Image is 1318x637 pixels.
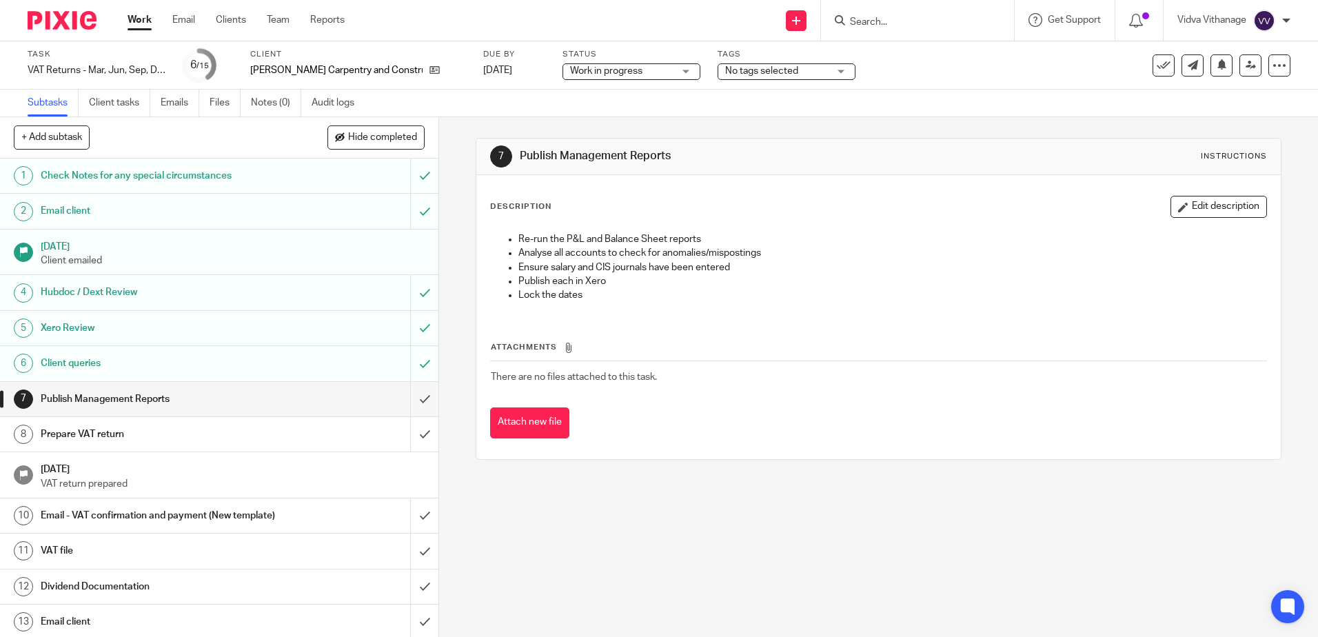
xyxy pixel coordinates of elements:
h1: Prepare VAT return [41,424,278,445]
div: 5 [14,318,33,338]
label: Due by [483,49,545,60]
a: Team [267,13,290,27]
a: Clients [216,13,246,27]
button: Edit description [1170,196,1267,218]
div: 1 [14,166,33,185]
p: Lock the dates [518,288,1266,302]
div: 13 [14,612,33,631]
h1: [DATE] [41,459,425,476]
a: Reports [310,13,345,27]
h1: Dividend Documentation [41,576,278,597]
span: Work in progress [570,66,642,76]
span: No tags selected [725,66,798,76]
h1: [DATE] [41,236,425,254]
span: [DATE] [483,65,512,75]
p: Description [490,201,551,212]
h1: Email client [41,611,278,632]
h1: Publish Management Reports [41,389,278,410]
div: 6 [190,57,209,73]
p: Client emailed [41,254,425,267]
div: 7 [14,390,33,409]
h1: Hubdoc / Dext Review [41,282,278,303]
h1: Xero Review [41,318,278,338]
p: VAT return prepared [41,477,425,491]
a: Files [210,90,241,117]
a: Subtasks [28,90,79,117]
p: Analyse all accounts to check for anomalies/mispostings [518,246,1266,260]
div: 2 [14,202,33,221]
img: svg%3E [1253,10,1275,32]
h1: Client queries [41,353,278,374]
p: Ensure salary and CIS journals have been entered [518,261,1266,274]
span: There are no files attached to this task. [491,372,657,382]
span: Get Support [1048,15,1101,25]
label: Status [562,49,700,60]
p: Re-run the P&L and Balance Sheet reports [518,232,1266,246]
button: Hide completed [327,125,425,149]
a: Client tasks [89,90,150,117]
button: + Add subtask [14,125,90,149]
h1: Check Notes for any special circumstances [41,165,278,186]
div: 4 [14,283,33,303]
div: VAT Returns - Mar, Jun, Sep, Dec [28,63,165,77]
h1: Email - VAT confirmation and payment (New template) [41,505,278,526]
a: Email [172,13,195,27]
p: Publish each in Xero [518,274,1266,288]
small: /15 [196,62,209,70]
div: 8 [14,425,33,444]
img: Pixie [28,11,97,30]
h1: VAT file [41,540,278,561]
a: Notes (0) [251,90,301,117]
a: Emails [161,90,199,117]
div: 6 [14,354,33,373]
div: Instructions [1201,151,1267,162]
label: Tags [718,49,855,60]
input: Search [849,17,973,29]
label: Client [250,49,466,60]
button: Attach new file [490,407,569,438]
span: Hide completed [348,132,417,143]
h1: Publish Management Reports [520,149,908,163]
div: 12 [14,577,33,596]
div: 10 [14,506,33,525]
div: 11 [14,541,33,560]
div: 7 [490,145,512,168]
a: Audit logs [312,90,365,117]
label: Task [28,49,165,60]
h1: Email client [41,201,278,221]
a: Work [128,13,152,27]
p: Vidva Vithanage [1177,13,1246,27]
p: [PERSON_NAME] Carpentry and Construction [250,63,423,77]
span: Attachments [491,343,557,351]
